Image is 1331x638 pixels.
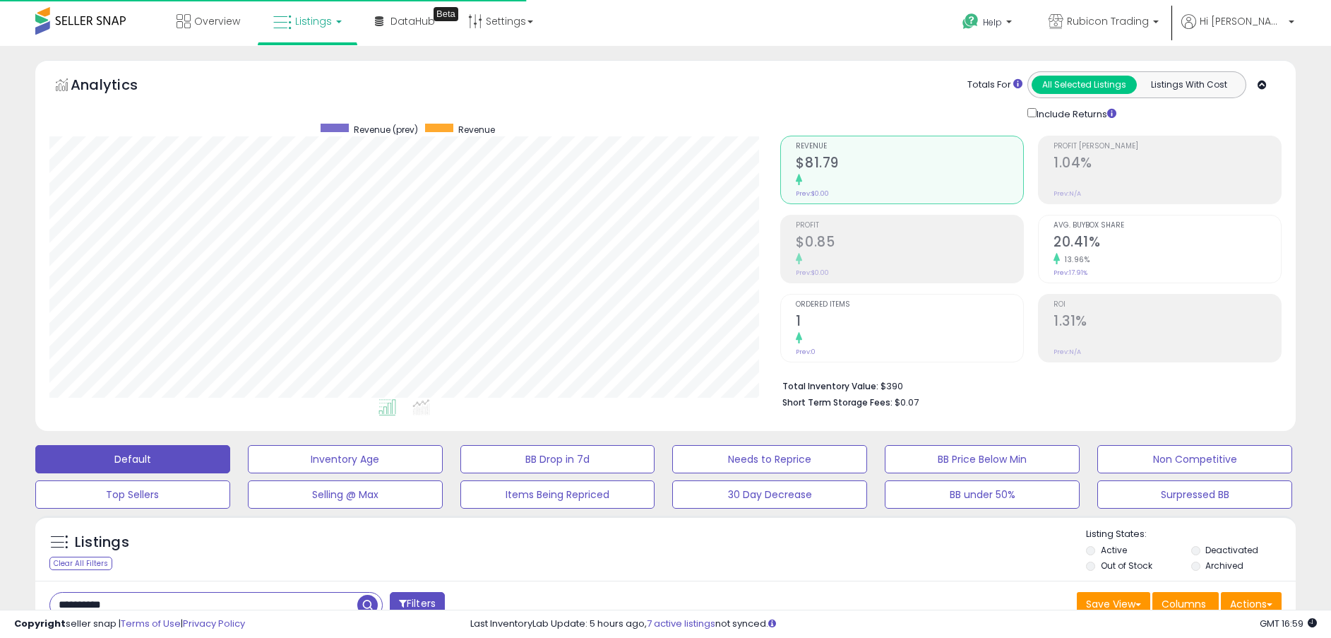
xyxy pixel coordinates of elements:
a: Terms of Use [121,617,181,630]
h2: $81.79 [796,155,1023,174]
div: Clear All Filters [49,557,112,570]
button: Non Competitive [1097,445,1292,473]
span: Ordered Items [796,301,1023,309]
button: Listings With Cost [1136,76,1241,94]
small: 13.96% [1060,254,1090,265]
span: Rubicon Trading [1067,14,1149,28]
h2: 1 [796,313,1023,332]
button: BB Drop in 7d [460,445,655,473]
label: Archived [1205,560,1243,572]
button: Items Being Repriced [460,480,655,509]
button: Selling @ Max [248,480,443,509]
span: Revenue (prev) [354,124,418,136]
b: Total Inventory Value: [782,380,878,392]
i: Get Help [962,13,979,30]
h5: Analytics [71,75,165,98]
h5: Listings [75,533,129,553]
li: $390 [782,377,1271,394]
span: $0.07 [895,396,919,409]
button: Filters [390,592,445,617]
button: All Selected Listings [1032,76,1137,94]
div: Tooltip anchor [434,7,458,21]
span: Profit [PERSON_NAME] [1054,143,1281,150]
span: Listings [295,14,332,28]
span: Revenue [458,124,495,136]
button: BB Price Below Min [885,445,1080,473]
button: Columns [1152,592,1219,616]
h2: 20.41% [1054,234,1281,253]
div: seller snap | | [14,618,245,631]
h2: 1.31% [1054,313,1281,332]
span: Revenue [796,143,1023,150]
button: Surpressed BB [1097,480,1292,509]
button: 30 Day Decrease [672,480,867,509]
label: Active [1101,544,1127,556]
span: 2025-10-13 16:59 GMT [1260,617,1317,630]
span: Avg. Buybox Share [1054,222,1281,230]
button: Top Sellers [35,480,230,509]
small: Prev: N/A [1054,189,1081,198]
button: BB under 50% [885,480,1080,509]
span: Overview [194,14,240,28]
button: Needs to Reprice [672,445,867,473]
label: Deactivated [1205,544,1258,556]
small: Prev: $0.00 [796,189,829,198]
a: Help [951,2,1026,46]
small: Prev: 0 [796,348,816,356]
span: Help [983,16,1002,28]
a: 7 active listings [647,617,715,630]
p: Listing States: [1086,528,1296,541]
button: Save View [1077,592,1150,616]
a: Hi [PERSON_NAME] [1181,14,1294,46]
button: Default [35,445,230,473]
button: Actions [1221,592,1282,616]
button: Inventory Age [248,445,443,473]
small: Prev: $0.00 [796,268,829,277]
span: ROI [1054,301,1281,309]
div: Last InventoryLab Update: 5 hours ago, not synced. [470,618,1317,631]
span: Hi [PERSON_NAME] [1200,14,1284,28]
div: Totals For [967,78,1022,92]
h2: 1.04% [1054,155,1281,174]
span: Columns [1162,597,1206,611]
h2: $0.85 [796,234,1023,253]
label: Out of Stock [1101,560,1152,572]
strong: Copyright [14,617,66,630]
b: Short Term Storage Fees: [782,396,893,408]
small: Prev: 17.91% [1054,268,1087,277]
small: Prev: N/A [1054,348,1081,356]
div: Include Returns [1017,105,1133,122]
a: Privacy Policy [183,617,245,630]
span: DataHub [390,14,435,28]
span: Profit [796,222,1023,230]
